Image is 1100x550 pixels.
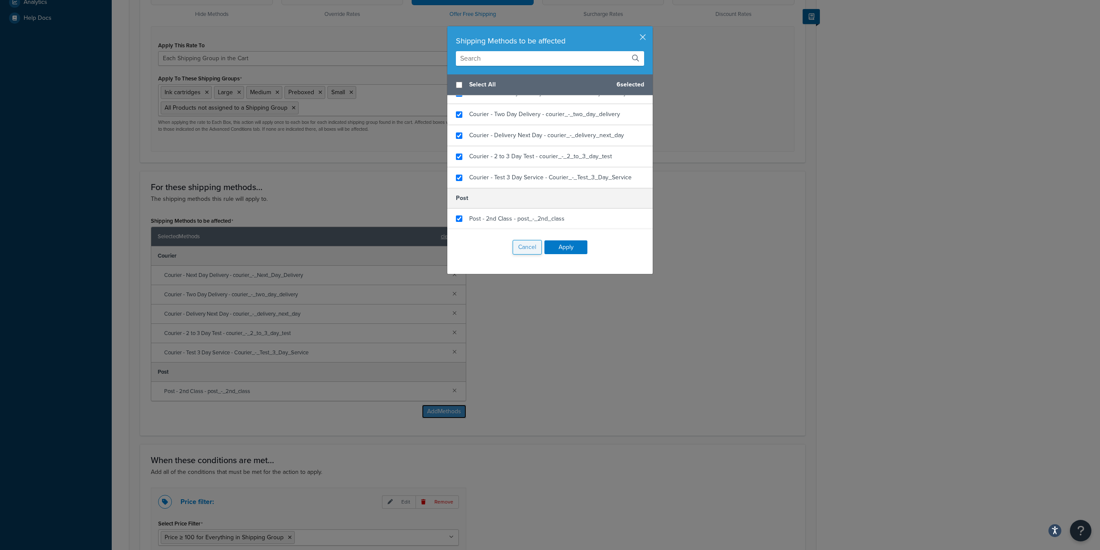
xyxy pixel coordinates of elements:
[469,110,620,119] span: Courier - Two Day Delivery - courier_-_two_day_delivery
[469,173,632,182] span: Courier - Test 3 Day Service - Courier_-_Test_3_Day_Service
[544,240,587,254] button: Apply
[469,152,612,161] span: Courier - 2 to 3 Day Test - courier_-_2_to_3_day_test
[513,240,542,255] button: Cancel
[447,74,653,95] div: 6 selected
[469,131,624,140] span: Courier - Delivery Next Day - courier_-_delivery_next_day
[456,51,644,66] input: Search
[447,188,653,208] h5: Post
[469,79,610,91] span: Select All
[456,35,644,47] div: Shipping Methods to be affected
[469,214,565,223] span: Post - 2nd Class - post_-_2nd_class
